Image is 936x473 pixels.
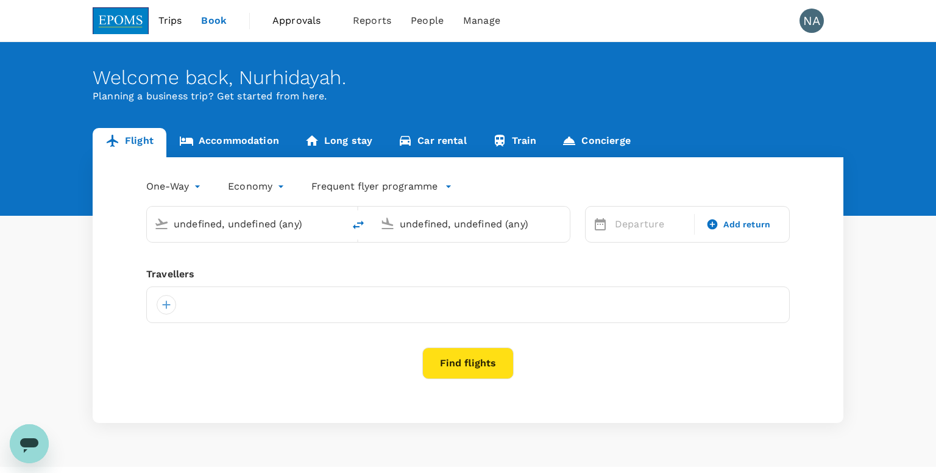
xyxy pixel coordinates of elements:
span: Reports [353,13,391,28]
input: Going to [400,215,544,233]
a: Concierge [549,128,643,157]
span: People [411,13,444,28]
span: Trips [158,13,182,28]
button: delete [344,210,373,240]
button: Open [335,222,338,225]
input: Depart from [174,215,318,233]
a: Long stay [292,128,385,157]
a: Train [480,128,550,157]
p: Planning a business trip? Get started from here. [93,89,843,104]
div: Travellers [146,267,790,282]
p: Departure [615,217,687,232]
a: Flight [93,128,166,157]
div: Economy [228,177,287,196]
button: Frequent flyer programme [311,179,452,194]
button: Open [561,222,564,225]
div: Welcome back , Nurhidayah . [93,66,843,89]
button: Find flights [422,347,514,379]
div: One-Way [146,177,204,196]
span: Add return [723,218,770,231]
div: NA [799,9,824,33]
a: Accommodation [166,128,292,157]
img: EPOMS SDN BHD [93,7,149,34]
a: Car rental [385,128,480,157]
iframe: Button to launch messaging window [10,424,49,463]
span: Book [201,13,227,28]
p: Frequent flyer programme [311,179,438,194]
span: Manage [463,13,500,28]
span: Approvals [272,13,333,28]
